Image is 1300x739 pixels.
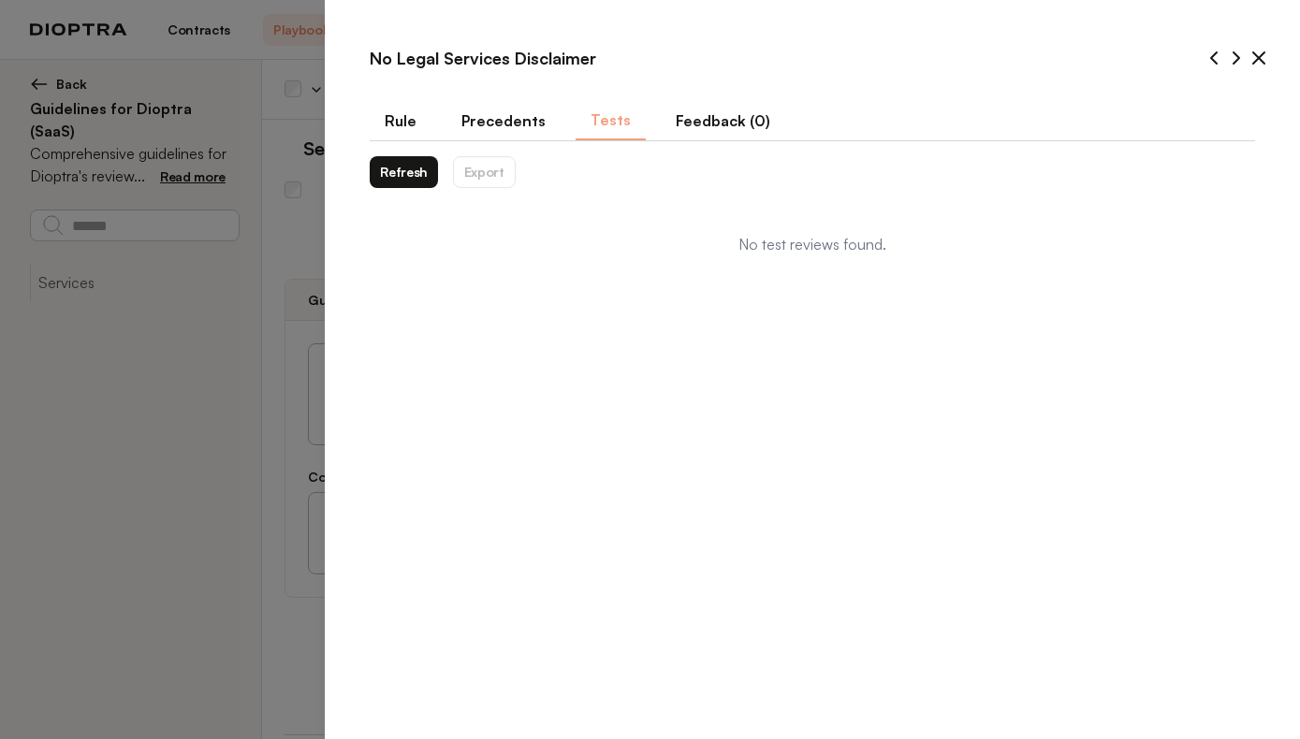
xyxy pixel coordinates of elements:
[661,101,785,140] button: Feedback (0)
[370,101,431,140] button: Rule
[370,156,438,188] button: Refresh
[370,203,1255,285] div: No test reviews found.
[576,101,646,140] button: Tests
[355,30,611,86] h3: No Legal Services Disclaimer
[446,101,561,140] button: Precedents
